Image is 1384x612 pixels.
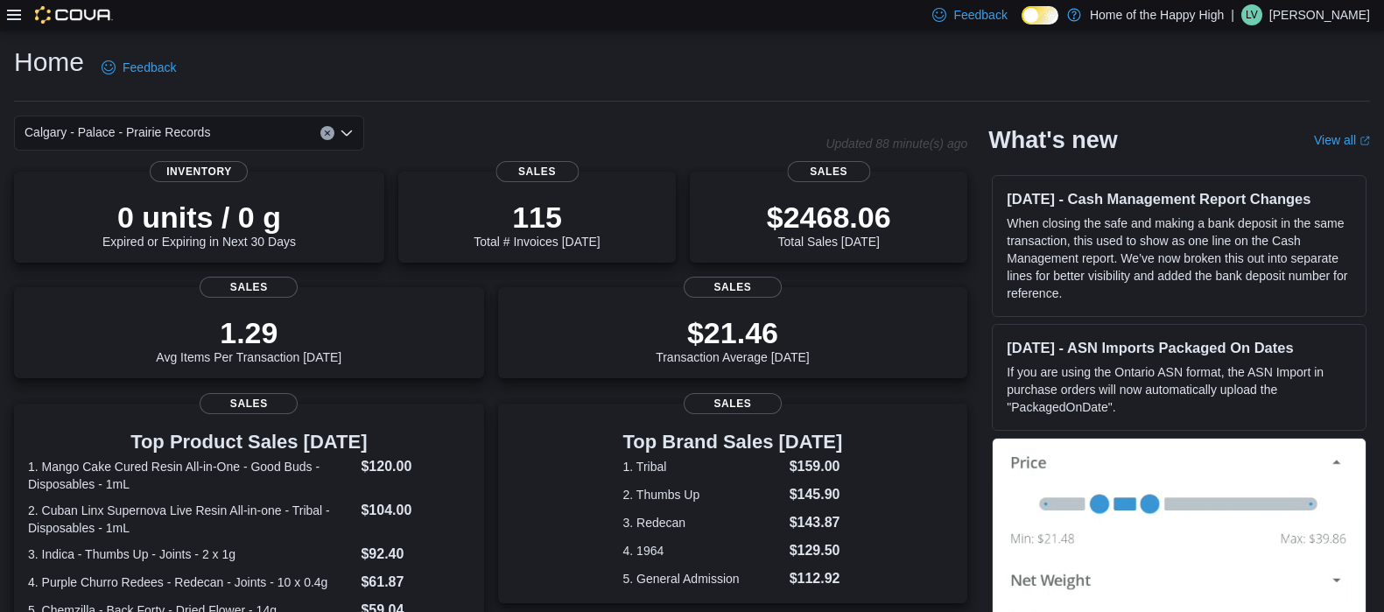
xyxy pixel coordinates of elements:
[28,458,354,493] dt: 1. Mango Cake Cured Resin All-in-One - Good Buds - Disposables - 1mL
[623,542,783,559] dt: 4. 1964
[1022,6,1058,25] input: Dark Mode
[1359,136,1370,146] svg: External link
[1269,4,1370,25] p: [PERSON_NAME]
[623,486,783,503] dt: 2. Thumbs Up
[790,568,843,589] dd: $112.92
[623,514,783,531] dt: 3. Redecan
[102,200,296,235] p: 0 units / 0 g
[1007,339,1352,356] h3: [DATE] - ASN Imports Packaged On Dates
[790,540,843,561] dd: $129.50
[1246,4,1258,25] span: LV
[200,277,298,298] span: Sales
[623,432,843,453] h3: Top Brand Sales [DATE]
[988,126,1117,154] h2: What's new
[28,432,470,453] h3: Top Product Sales [DATE]
[684,277,782,298] span: Sales
[787,161,870,182] span: Sales
[623,458,783,475] dt: 1. Tribal
[1007,215,1352,302] p: When closing the safe and making a bank deposit in the same transaction, this used to show as one...
[123,59,176,76] span: Feedback
[1314,133,1370,147] a: View allExternal link
[1007,363,1352,416] p: If you are using the Ontario ASN format, the ASN Import in purchase orders will now automatically...
[623,570,783,587] dt: 5. General Admission
[656,315,810,350] p: $21.46
[361,500,469,521] dd: $104.00
[1241,4,1262,25] div: Lucas Van Grootheest
[95,50,183,85] a: Feedback
[361,456,469,477] dd: $120.00
[767,200,891,249] div: Total Sales [DATE]
[825,137,967,151] p: Updated 88 minute(s) ago
[28,573,354,591] dt: 4. Purple Churro Redees - Redecan - Joints - 10 x 0.4g
[320,126,334,140] button: Clear input
[28,545,354,563] dt: 3. Indica - Thumbs Up - Joints - 2 x 1g
[150,161,248,182] span: Inventory
[28,502,354,537] dt: 2. Cuban Linx Supernova Live Resin All-in-one - Tribal - Disposables - 1mL
[25,122,210,143] span: Calgary - Palace - Prairie Records
[767,200,891,235] p: $2468.06
[200,393,298,414] span: Sales
[953,6,1007,24] span: Feedback
[1231,4,1234,25] p: |
[684,393,782,414] span: Sales
[790,484,843,505] dd: $145.90
[102,200,296,249] div: Expired or Expiring in Next 30 Days
[14,45,84,80] h1: Home
[790,512,843,533] dd: $143.87
[156,315,341,350] p: 1.29
[790,456,843,477] dd: $159.00
[474,200,600,235] p: 115
[361,572,469,593] dd: $61.87
[1007,190,1352,208] h3: [DATE] - Cash Management Report Changes
[474,200,600,249] div: Total # Invoices [DATE]
[361,544,469,565] dd: $92.40
[656,315,810,364] div: Transaction Average [DATE]
[1090,4,1224,25] p: Home of the Happy High
[156,315,341,364] div: Avg Items Per Transaction [DATE]
[495,161,579,182] span: Sales
[340,126,354,140] button: Open list of options
[35,6,113,24] img: Cova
